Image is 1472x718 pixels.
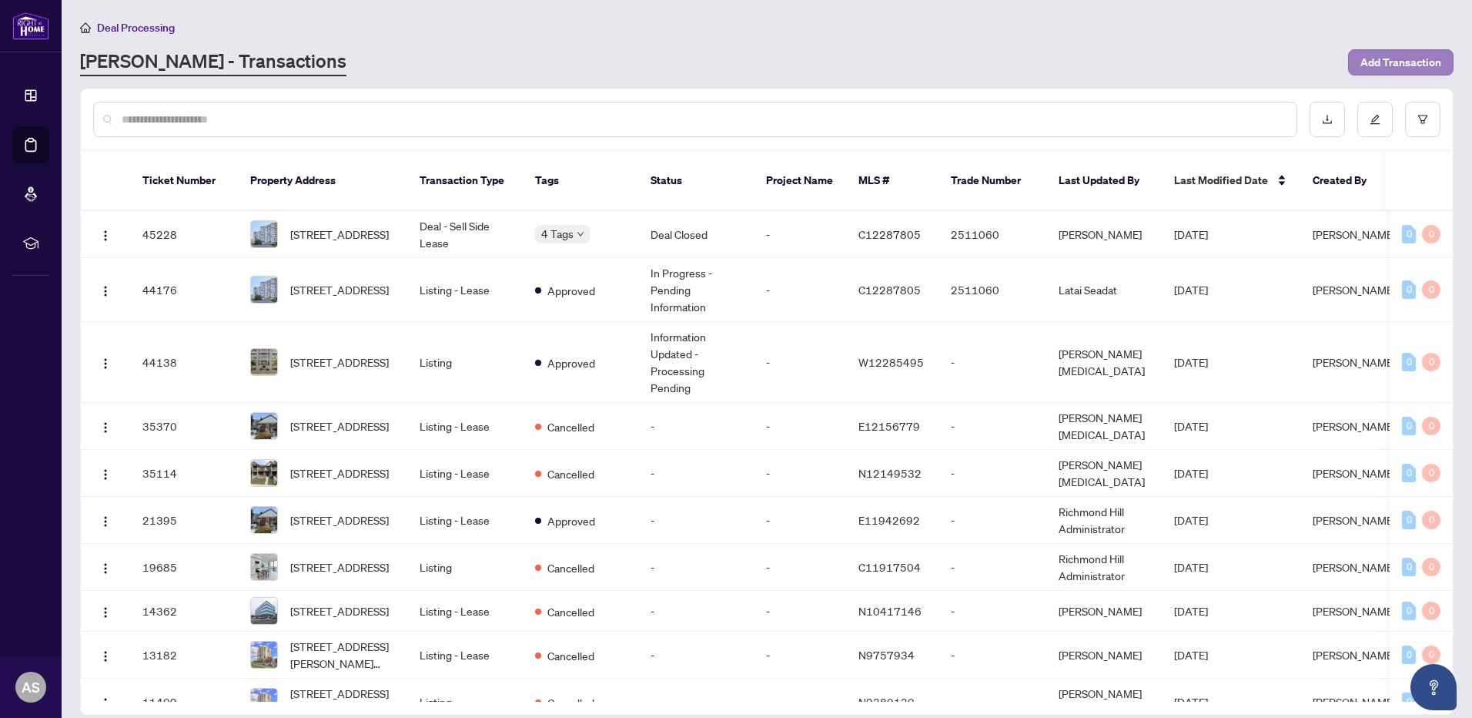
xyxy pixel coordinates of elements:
[1174,648,1208,662] span: [DATE]
[290,465,389,481] span: [STREET_ADDRESS]
[407,544,523,591] td: Listing
[1174,419,1208,433] span: [DATE]
[99,468,112,481] img: Logo
[1174,513,1208,527] span: [DATE]
[858,419,920,433] span: E12156779
[1348,49,1454,75] button: Add Transaction
[1300,151,1393,211] th: Created By
[1046,403,1162,450] td: [PERSON_NAME][MEDICAL_DATA]
[1313,419,1396,433] span: [PERSON_NAME]
[407,151,523,211] th: Transaction Type
[754,632,846,679] td: -
[754,591,846,632] td: -
[22,676,40,698] span: AS
[1370,114,1380,125] span: edit
[547,694,594,711] span: Cancelled
[754,151,846,211] th: Project Name
[938,151,1046,211] th: Trade Number
[858,560,921,574] span: C11917504
[1357,102,1393,137] button: edit
[638,591,754,632] td: -
[754,450,846,497] td: -
[290,559,389,575] span: [STREET_ADDRESS]
[130,591,238,632] td: 14362
[547,603,594,620] span: Cancelled
[1422,280,1440,299] div: 0
[1174,560,1208,574] span: [DATE]
[858,227,921,241] span: C12287805
[251,277,277,303] img: thumbnail-img
[638,322,754,403] td: Information Updated - Processing Pending
[99,515,112,528] img: Logo
[407,211,523,258] td: Deal - Sell Side Lease
[407,632,523,679] td: Listing - Lease
[938,322,1046,403] td: -
[290,281,389,298] span: [STREET_ADDRESS]
[1313,604,1396,618] span: [PERSON_NAME]
[93,461,118,485] button: Logo
[1422,558,1440,576] div: 0
[547,512,595,529] span: Approved
[251,554,277,580] img: thumbnail-img
[754,322,846,403] td: -
[251,598,277,624] img: thumbnail-img
[1402,417,1416,435] div: 0
[1402,225,1416,243] div: 0
[938,632,1046,679] td: -
[407,403,523,450] td: Listing - Lease
[1402,464,1416,482] div: 0
[938,403,1046,450] td: -
[938,211,1046,258] td: 2511060
[1174,695,1208,709] span: [DATE]
[858,513,920,527] span: E11942692
[1313,560,1396,574] span: [PERSON_NAME]
[754,403,846,450] td: -
[99,421,112,434] img: Logo
[547,282,595,299] span: Approved
[1405,102,1440,137] button: filter
[938,497,1046,544] td: -
[130,497,238,544] td: 21395
[130,211,238,258] td: 45228
[1422,353,1440,371] div: 0
[1313,355,1396,369] span: [PERSON_NAME]
[251,349,277,375] img: thumbnail-img
[1046,450,1162,497] td: [PERSON_NAME][MEDICAL_DATA]
[547,354,595,371] span: Approved
[754,544,846,591] td: -
[1313,695,1396,709] span: [PERSON_NAME]
[1174,355,1208,369] span: [DATE]
[1360,50,1441,75] span: Add Transaction
[846,151,938,211] th: MLS #
[938,544,1046,591] td: -
[251,689,277,715] img: thumbnail-img
[93,508,118,532] button: Logo
[858,466,922,480] span: N12149532
[1310,102,1345,137] button: download
[99,562,112,575] img: Logo
[251,221,277,247] img: thumbnail-img
[1322,114,1333,125] span: download
[238,151,407,211] th: Property Address
[99,650,112,663] img: Logo
[1313,648,1396,662] span: [PERSON_NAME]
[1313,283,1396,297] span: [PERSON_NAME]
[1313,227,1396,241] span: [PERSON_NAME]
[638,632,754,679] td: -
[1402,511,1416,529] div: 0
[1174,283,1208,297] span: [DATE]
[938,450,1046,497] td: -
[407,258,523,322] td: Listing - Lease
[407,591,523,632] td: Listing - Lease
[1046,632,1162,679] td: [PERSON_NAME]
[99,697,112,710] img: Logo
[754,497,846,544] td: -
[130,403,238,450] td: 35370
[97,21,175,35] span: Deal Processing
[93,599,118,623] button: Logo
[1417,114,1428,125] span: filter
[130,258,238,322] td: 44176
[251,413,277,439] img: thumbnail-img
[638,151,754,211] th: Status
[407,450,523,497] td: Listing - Lease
